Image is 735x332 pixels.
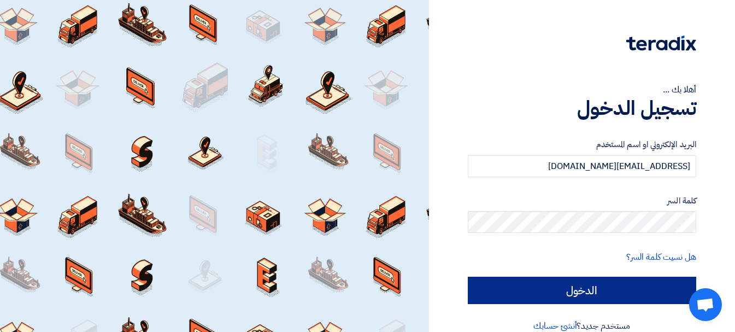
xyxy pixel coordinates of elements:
[626,36,696,51] img: Teradix logo
[689,288,722,321] div: دردشة مفتوحة
[468,83,696,96] div: أهلا بك ...
[468,277,696,304] input: الدخول
[468,96,696,120] h1: تسجيل الدخول
[468,155,696,177] input: أدخل بريد العمل الإلكتروني او اسم المستخدم الخاص بك ...
[468,195,696,207] label: كلمة السر
[626,251,696,264] a: هل نسيت كلمة السر؟
[468,138,696,151] label: البريد الإلكتروني او اسم المستخدم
